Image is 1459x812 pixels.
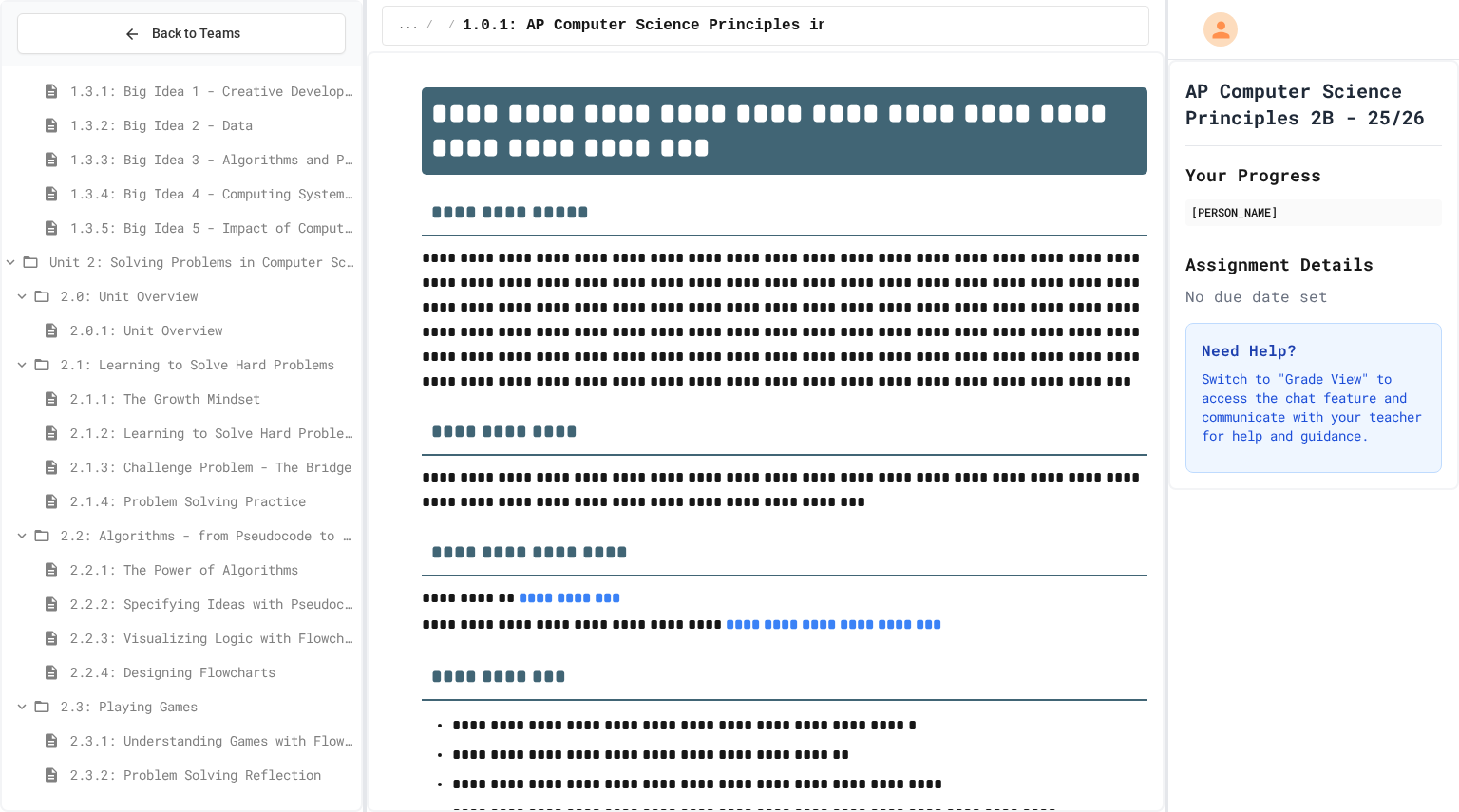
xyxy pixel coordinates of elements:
[49,252,353,272] span: Unit 2: Solving Problems in Computer Science
[70,183,353,203] span: 1.3.4: Big Idea 4 - Computing Systems and Networks
[152,24,240,44] span: Back to Teams
[70,149,353,169] span: 1.3.3: Big Idea 3 - Algorithms and Programming
[1202,339,1426,362] h3: Need Help?
[61,354,353,374] span: 2.1: Learning to Solve Hard Problems
[1185,77,1442,130] h1: AP Computer Science Principles 2B - 25/26
[70,594,353,614] span: 2.2.2: Specifying Ideas with Pseudocode
[70,457,353,477] span: 2.1.3: Challenge Problem - The Bridge
[398,18,419,33] span: ...
[70,491,353,511] span: 2.1.4: Problem Solving Practice
[448,18,455,33] span: /
[70,217,353,237] span: 1.3.5: Big Idea 5 - Impact of Computing
[61,286,353,306] span: 2.0: Unit Overview
[1185,285,1442,308] div: No due date set
[61,696,353,716] span: 2.3: Playing Games
[61,525,353,545] span: 2.2: Algorithms - from Pseudocode to Flowcharts
[1184,8,1242,51] div: My Account
[70,320,353,340] span: 2.0.1: Unit Overview
[70,730,353,750] span: 2.3.1: Understanding Games with Flowcharts
[426,18,433,33] span: /
[70,388,353,408] span: 2.1.1: The Growth Mindset
[463,14,1037,37] span: 1.0.1: AP Computer Science Principles in Python Course Syllabus
[70,81,353,101] span: 1.3.1: Big Idea 1 - Creative Development
[1185,161,1442,188] h2: Your Progress
[70,662,353,682] span: 2.2.4: Designing Flowcharts
[17,13,346,54] button: Back to Teams
[1191,203,1436,220] div: [PERSON_NAME]
[70,423,353,443] span: 2.1.2: Learning to Solve Hard Problems
[1202,369,1426,445] p: Switch to "Grade View" to access the chat feature and communicate with your teacher for help and ...
[70,628,353,648] span: 2.2.3: Visualizing Logic with Flowcharts
[70,559,353,579] span: 2.2.1: The Power of Algorithms
[70,765,353,784] span: 2.3.2: Problem Solving Reflection
[70,115,353,135] span: 1.3.2: Big Idea 2 - Data
[1185,251,1442,277] h2: Assignment Details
